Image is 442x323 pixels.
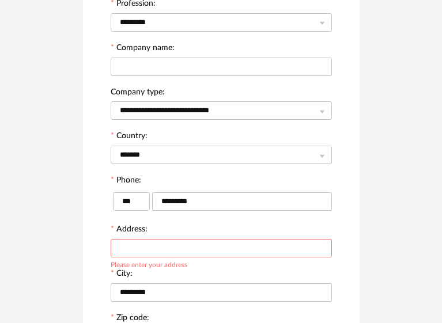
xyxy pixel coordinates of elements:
[111,176,141,187] label: Phone:
[111,132,148,142] label: Country:
[111,88,165,98] label: Company type:
[111,44,175,54] label: Company name:
[111,259,187,268] div: Please enter your address
[111,269,133,280] label: City:
[111,225,148,235] label: Address:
